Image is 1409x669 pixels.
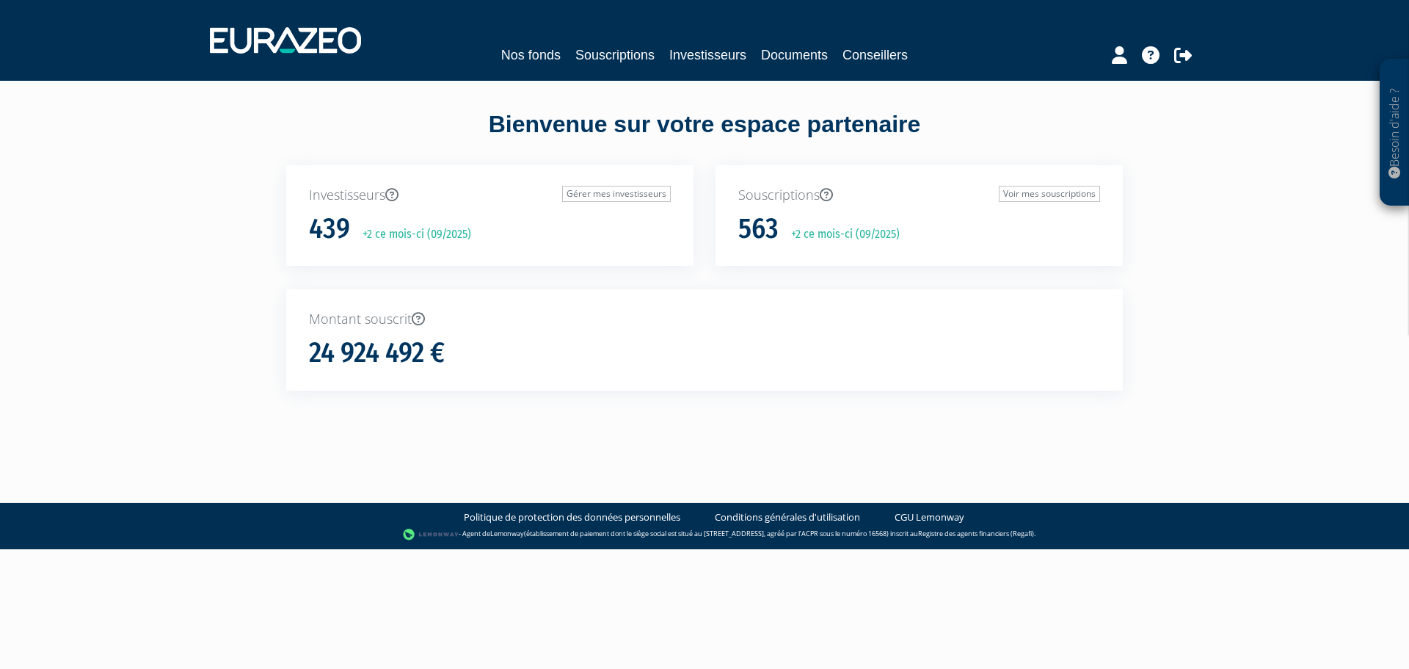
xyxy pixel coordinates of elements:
[464,510,680,524] a: Politique de protection des données personnelles
[738,214,779,245] h1: 563
[309,310,1100,329] p: Montant souscrit
[918,529,1034,538] a: Registre des agents financiers (Regafi)
[501,45,561,65] a: Nos fonds
[715,510,860,524] a: Conditions générales d'utilisation
[669,45,746,65] a: Investisseurs
[309,338,445,369] h1: 24 924 492 €
[999,186,1100,202] a: Voir mes souscriptions
[842,45,908,65] a: Conseillers
[15,527,1394,542] div: - Agent de (établissement de paiement dont le siège social est situé au [STREET_ADDRESS], agréé p...
[490,529,524,538] a: Lemonway
[895,510,964,524] a: CGU Lemonway
[210,27,361,54] img: 1732889491-logotype_eurazeo_blanc_rvb.png
[761,45,828,65] a: Documents
[309,214,350,245] h1: 439
[309,186,671,205] p: Investisseurs
[562,186,671,202] a: Gérer mes investisseurs
[1386,67,1403,199] p: Besoin d'aide ?
[275,108,1134,165] div: Bienvenue sur votre espace partenaire
[738,186,1100,205] p: Souscriptions
[781,226,900,243] p: +2 ce mois-ci (09/2025)
[352,226,471,243] p: +2 ce mois-ci (09/2025)
[575,45,655,65] a: Souscriptions
[403,527,459,542] img: logo-lemonway.png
